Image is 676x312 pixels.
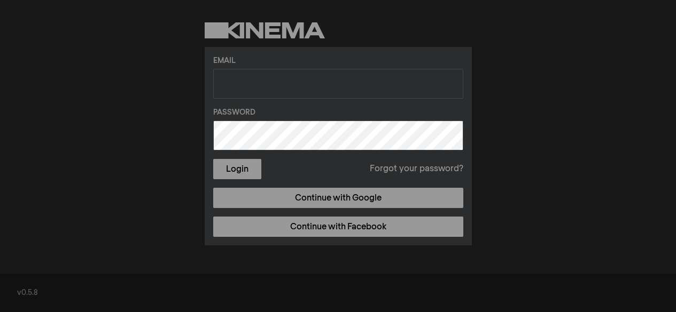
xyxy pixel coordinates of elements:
[213,55,463,67] label: Email
[17,287,659,299] div: v0.5.8
[370,163,463,175] a: Forgot your password?
[213,107,463,118] label: Password
[213,217,463,237] a: Continue with Facebook
[213,159,261,179] button: Login
[213,188,463,208] a: Continue with Google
